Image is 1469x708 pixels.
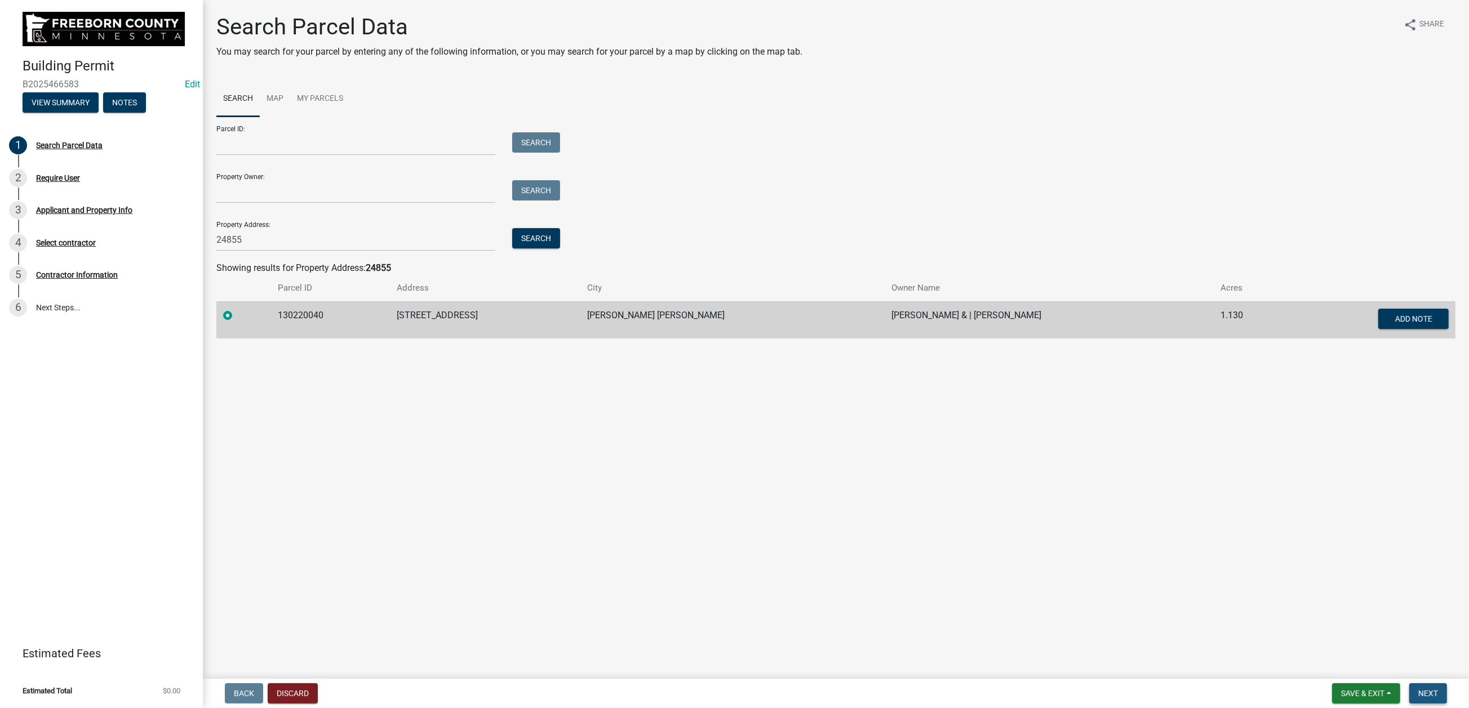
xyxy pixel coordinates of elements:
[1395,14,1453,35] button: shareShare
[390,301,580,339] td: [STREET_ADDRESS]
[9,234,27,252] div: 4
[512,228,560,248] button: Search
[1404,18,1417,32] i: share
[9,299,27,317] div: 6
[268,683,318,703] button: Discard
[9,136,27,154] div: 1
[580,301,885,339] td: [PERSON_NAME] [PERSON_NAME]
[36,141,103,149] div: Search Parcel Data
[9,266,27,284] div: 5
[185,79,200,90] wm-modal-confirm: Edit Application Number
[1332,683,1400,703] button: Save & Exit
[23,687,72,694] span: Estimated Total
[1214,275,1286,301] th: Acres
[366,262,391,273] strong: 24855
[885,301,1214,339] td: [PERSON_NAME] & | [PERSON_NAME]
[234,689,254,698] span: Back
[512,180,560,201] button: Search
[271,275,390,301] th: Parcel ID
[36,206,132,214] div: Applicant and Property Info
[36,239,96,247] div: Select contractor
[216,261,1455,275] div: Showing results for Property Address:
[185,79,200,90] a: Edit
[1341,689,1384,698] span: Save & Exit
[23,99,99,108] wm-modal-confirm: Summary
[9,642,185,665] a: Estimated Fees
[216,81,260,117] a: Search
[23,92,99,113] button: View Summary
[23,79,180,90] span: B2025466583
[1214,301,1286,339] td: 1.130
[225,683,263,703] button: Back
[885,275,1214,301] th: Owner Name
[1419,18,1444,32] span: Share
[1395,314,1432,323] span: Add Note
[290,81,350,117] a: My Parcels
[216,45,802,59] p: You may search for your parcel by entering any of the following information, or you may search fo...
[260,81,290,117] a: Map
[1418,689,1438,698] span: Next
[271,301,390,339] td: 130220040
[103,92,146,113] button: Notes
[1409,683,1447,703] button: Next
[1378,309,1449,329] button: Add Note
[9,169,27,187] div: 2
[103,99,146,108] wm-modal-confirm: Notes
[36,271,118,279] div: Contractor Information
[9,201,27,219] div: 3
[512,132,560,153] button: Search
[163,687,180,694] span: $0.00
[216,14,802,41] h1: Search Parcel Data
[390,275,580,301] th: Address
[36,174,80,182] div: Require User
[580,275,885,301] th: City
[23,12,185,46] img: Freeborn County, Minnesota
[23,58,194,74] h4: Building Permit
